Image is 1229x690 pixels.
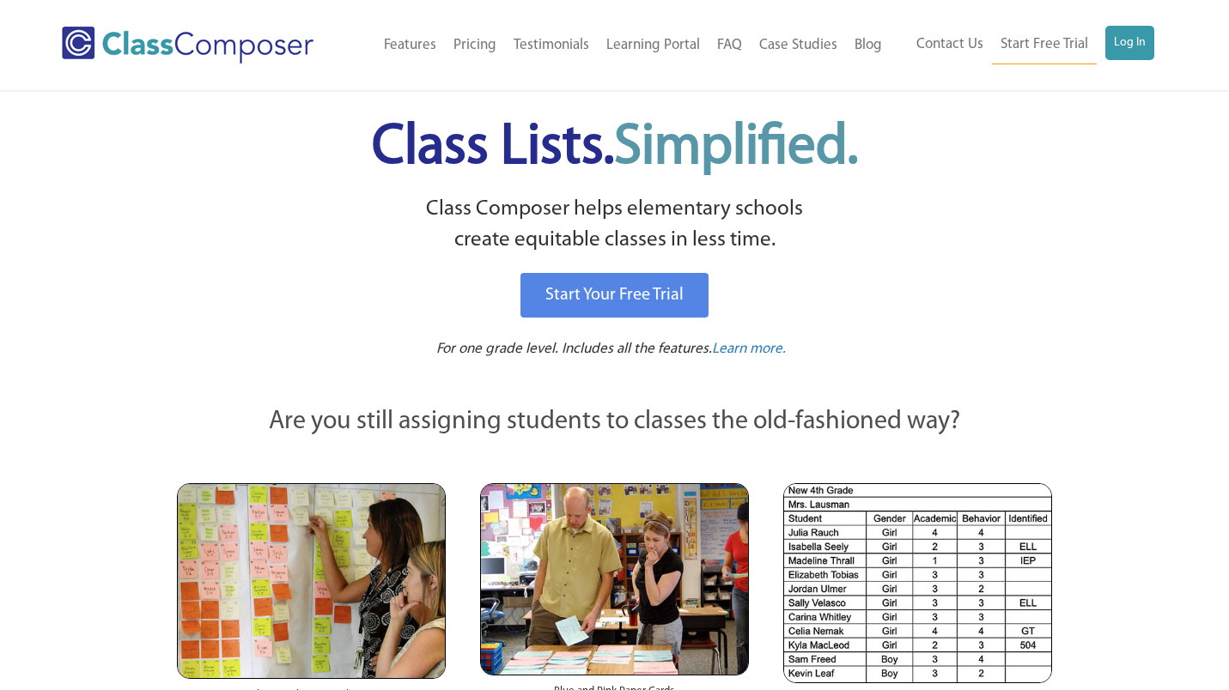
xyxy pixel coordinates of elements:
[846,27,891,64] a: Blog
[480,483,749,675] img: Blue and Pink Paper Cards
[375,27,445,64] a: Features
[62,27,313,64] img: Class Composer
[709,27,751,64] a: FAQ
[351,27,891,64] nav: Header Menu
[505,27,598,64] a: Testimonials
[712,342,786,356] span: Learn more.
[174,194,1056,257] p: Class Composer helps elementary schools create equitable classes in less time.
[1105,26,1154,60] a: Log In
[520,273,709,318] a: Start Your Free Trial
[614,120,858,176] span: Simplified.
[891,26,1154,64] nav: Header Menu
[598,27,709,64] a: Learning Portal
[751,27,846,64] a: Case Studies
[372,120,858,176] span: Class Lists.
[712,339,786,360] a: Learn more.
[445,27,505,64] a: Pricing
[908,26,992,64] a: Contact Us
[783,483,1052,683] img: Spreadsheets
[177,403,1053,441] p: Are you still assigning students to classes the old-fashioned way?
[545,287,684,304] span: Start Your Free Trial
[177,483,446,679] img: Teachers Looking at Sticky Notes
[436,342,712,356] span: For one grade level. Includes all the features.
[992,26,1097,64] a: Start Free Trial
